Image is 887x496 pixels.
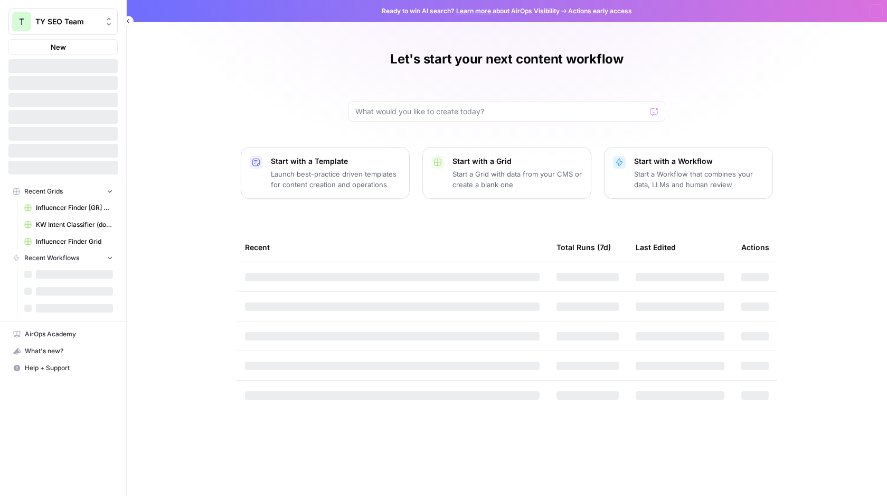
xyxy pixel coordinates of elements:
span: Recent Grids [24,187,63,196]
span: AirOps Academy [25,329,113,339]
a: Influencer Finder [GR] Grid [20,199,118,216]
button: Start with a WorkflowStart a Workflow that combines your data, LLMs and human review [604,147,773,199]
span: T [19,15,24,28]
div: Total Runs (7d) [556,233,611,262]
p: Start a Workflow that combines your data, LLMs and human review [634,169,764,190]
input: What would you like to create today? [355,106,646,117]
p: Start a Grid with data from your CMS or create a blank one [452,169,582,190]
button: Recent Grids [8,183,118,199]
span: New [51,42,66,52]
span: Ready to win AI search? about AirOps Visibility [382,6,560,16]
p: Start with a Workflow [634,156,764,167]
span: KW Intent Classifier (doğuş) Grid [36,220,113,229]
a: Learn more [456,7,491,15]
div: Last Edited [636,233,676,262]
div: Actions [741,233,769,262]
span: Actions early access [568,6,632,16]
span: Influencer Finder [GR] Grid [36,203,113,213]
h1: Let's start your next content workflow [390,51,624,68]
span: Recent Workflows [24,253,79,263]
button: Help + Support [8,360,118,376]
button: New [8,39,118,55]
button: Start with a TemplateLaunch best-practice driven templates for content creation and operations [241,147,410,199]
button: Workspace: TY SEO Team [8,8,118,35]
span: Help + Support [25,363,113,373]
p: Start with a Grid [452,156,582,167]
button: What's new? [8,343,118,360]
button: Start with a GridStart a Grid with data from your CMS or create a blank one [422,147,591,199]
button: Recent Workflows [8,250,118,266]
a: AirOps Academy [8,326,118,343]
p: Launch best-practice driven templates for content creation and operations [271,169,401,190]
span: TY SEO Team [35,16,99,27]
a: KW Intent Classifier (doğuş) Grid [20,216,118,233]
a: Influencer Finder Grid [20,233,118,250]
div: What's new? [9,343,117,359]
div: Recent [245,233,540,262]
span: Influencer Finder Grid [36,237,113,246]
p: Start with a Template [271,156,401,167]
